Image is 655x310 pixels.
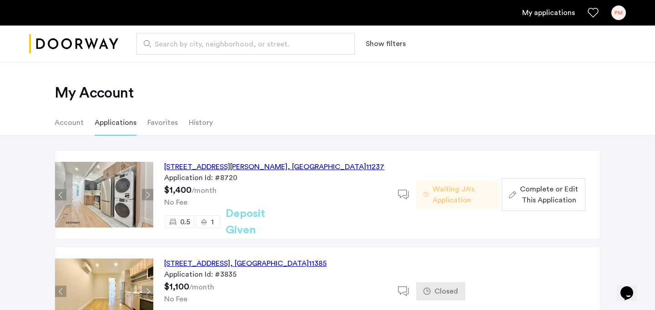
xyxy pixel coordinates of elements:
a: Favorites [588,7,599,18]
a: Cazamio logo [29,27,118,61]
div: [STREET_ADDRESS][PERSON_NAME] 11237 [164,161,384,172]
button: Previous apartment [55,286,66,297]
span: No Fee [164,295,187,303]
li: History [189,110,213,135]
span: 1 [211,218,214,226]
img: Apartment photo [55,162,153,227]
div: Application Id: #8720 [164,172,387,183]
input: Apartment Search [136,33,355,55]
span: $1,100 [164,282,189,291]
li: Applications [95,110,136,135]
img: logo [29,27,118,61]
span: , [GEOGRAPHIC_DATA] [230,260,309,267]
span: Complete or Edit This Application [520,184,578,206]
iframe: chat widget [617,274,646,301]
a: My application [522,7,575,18]
button: Previous apartment [55,189,66,201]
span: $1,400 [164,186,191,195]
span: Waiting JA's Application [433,184,491,206]
li: Favorites [147,110,178,135]
span: Search by city, neighborhood, or street. [155,39,329,50]
h2: My Account [55,84,600,102]
li: Account [55,110,84,135]
span: Closed [434,286,458,297]
button: Next apartment [142,189,153,201]
sub: /month [191,187,217,194]
h2: Deposit Given [226,206,298,238]
span: 0.5 [180,218,190,226]
button: button [502,178,585,211]
span: No Fee [164,199,187,206]
sub: /month [189,284,214,291]
div: PM [611,5,626,20]
div: Application Id: #3835 [164,269,387,280]
div: [STREET_ADDRESS] 11385 [164,258,327,269]
span: , [GEOGRAPHIC_DATA] [287,163,366,170]
button: Show or hide filters [366,38,406,49]
button: Next apartment [142,286,153,297]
